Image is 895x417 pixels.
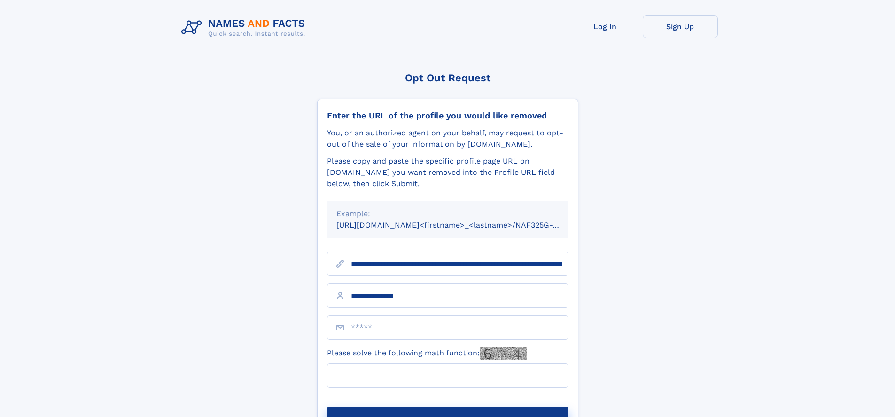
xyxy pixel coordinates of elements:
div: You, or an authorized agent on your behalf, may request to opt-out of the sale of your informatio... [327,127,568,150]
div: Enter the URL of the profile you would like removed [327,110,568,121]
div: Opt Out Request [317,72,578,84]
img: Logo Names and Facts [178,15,313,40]
a: Log In [568,15,643,38]
div: Please copy and paste the specific profile page URL on [DOMAIN_NAME] you want removed into the Pr... [327,156,568,189]
a: Sign Up [643,15,718,38]
label: Please solve the following math function: [327,347,527,360]
small: [URL][DOMAIN_NAME]<firstname>_<lastname>/NAF325G-xxxxxxxx [336,220,586,229]
div: Example: [336,208,559,220]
